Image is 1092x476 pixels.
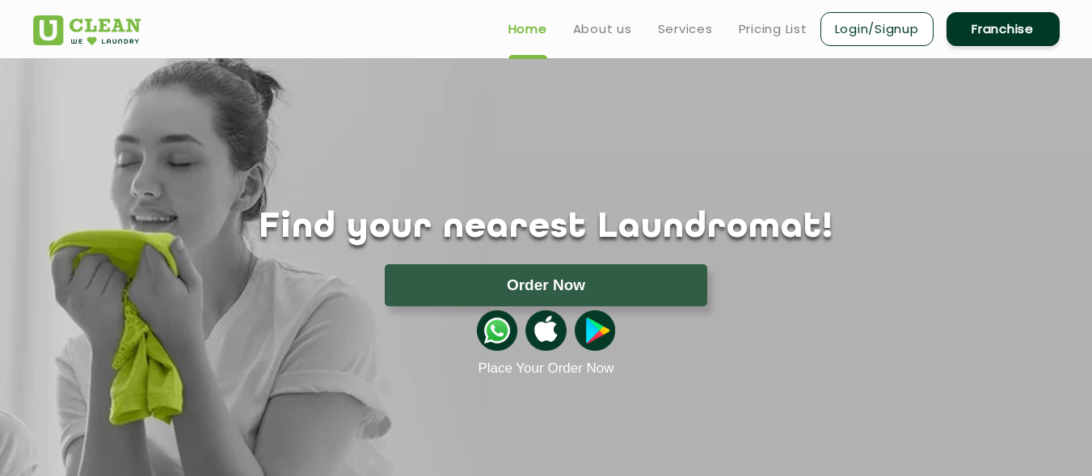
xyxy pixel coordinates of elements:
[525,310,566,351] img: apple-icon.png
[385,264,707,306] button: Order Now
[739,19,807,39] a: Pricing List
[477,310,517,351] img: whatsappicon.png
[658,19,713,39] a: Services
[573,19,632,39] a: About us
[21,208,1072,248] h1: Find your nearest Laundromat!
[820,12,934,46] a: Login/Signup
[33,15,141,45] img: UClean Laundry and Dry Cleaning
[575,310,615,351] img: playstoreicon.png
[478,360,613,377] a: Place Your Order Now
[947,12,1060,46] a: Franchise
[508,19,547,39] a: Home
